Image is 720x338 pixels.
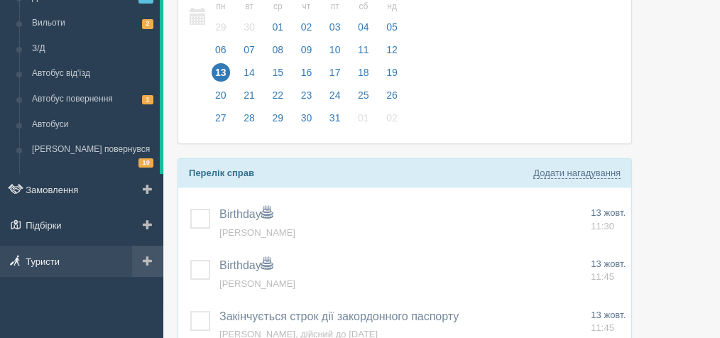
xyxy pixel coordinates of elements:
[26,137,160,174] a: [PERSON_NAME] повернувся10
[326,109,344,127] span: 31
[26,61,160,87] a: Автобус від'їзд
[268,1,287,13] small: ср
[591,310,626,320] span: 13 жовт.
[326,40,344,59] span: 10
[326,86,344,104] span: 24
[326,1,344,13] small: пт
[26,87,160,112] a: Автобус повернення1
[207,42,234,65] a: 06
[378,87,402,110] a: 26
[212,1,230,13] small: пн
[378,65,402,87] a: 19
[383,63,401,82] span: 19
[326,63,344,82] span: 17
[383,86,401,104] span: 26
[350,65,377,87] a: 18
[240,109,258,127] span: 28
[298,40,316,59] span: 09
[236,87,263,110] a: 21
[219,208,273,220] a: Birthday
[591,258,626,284] a: 13 жовт. 11:45
[264,42,291,65] a: 08
[219,259,273,271] a: Birthday
[293,110,320,133] a: 30
[350,110,377,133] a: 01
[322,87,349,110] a: 24
[591,258,626,269] span: 13 жовт.
[298,18,316,36] span: 02
[142,95,153,104] span: 1
[142,19,153,28] span: 2
[293,65,320,87] a: 16
[240,86,258,104] span: 21
[264,110,291,133] a: 29
[322,110,349,133] a: 31
[212,109,230,127] span: 27
[293,87,320,110] a: 23
[189,168,254,178] b: Перелік справ
[207,87,234,110] a: 20
[378,42,402,65] a: 12
[212,40,230,59] span: 06
[264,65,291,87] a: 15
[383,109,401,127] span: 02
[354,63,373,82] span: 18
[268,86,287,104] span: 22
[591,271,614,282] span: 11:45
[212,86,230,104] span: 20
[591,207,626,218] span: 13 жовт.
[264,87,291,110] a: 22
[212,18,230,36] span: 29
[322,65,349,87] a: 17
[354,109,373,127] span: 01
[212,63,230,82] span: 13
[298,86,316,104] span: 23
[326,18,344,36] span: 03
[207,110,234,133] a: 27
[236,110,263,133] a: 28
[591,322,614,333] span: 11:45
[533,168,621,179] a: Додати нагадування
[240,1,258,13] small: вт
[591,207,626,233] a: 13 жовт. 11:30
[268,40,287,59] span: 08
[293,42,320,65] a: 09
[354,40,373,59] span: 11
[26,11,160,36] a: Вильоти2
[236,42,263,65] a: 07
[207,65,234,87] a: 13
[240,63,258,82] span: 14
[240,18,258,36] span: 30
[298,109,316,127] span: 30
[354,18,373,36] span: 04
[354,1,373,13] small: сб
[383,40,401,59] span: 12
[383,18,401,36] span: 05
[322,42,349,65] a: 10
[268,109,287,127] span: 29
[298,63,316,82] span: 16
[378,110,402,133] a: 02
[240,40,258,59] span: 07
[219,278,295,289] a: [PERSON_NAME]
[591,221,614,231] span: 11:30
[591,309,626,335] a: 13 жовт. 11:45
[219,310,459,322] a: Закінчується строк дії закордонного паспорту
[26,112,160,138] a: Автобуси
[298,1,316,13] small: чт
[219,227,295,238] a: [PERSON_NAME]
[26,36,160,62] a: З/Д
[236,65,263,87] a: 14
[138,158,153,168] span: 10
[268,63,287,82] span: 15
[383,1,401,13] small: нд
[354,86,373,104] span: 25
[350,42,377,65] a: 11
[268,18,287,36] span: 01
[350,87,377,110] a: 25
